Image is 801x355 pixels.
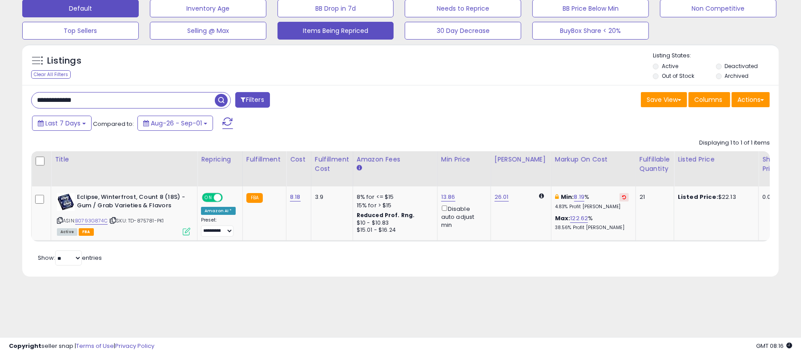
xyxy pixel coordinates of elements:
div: 8% for <= $15 [357,193,431,201]
div: % [555,193,629,210]
button: 30 Day Decrease [405,22,521,40]
div: Listed Price [678,155,755,164]
h5: Listings [47,55,81,67]
button: Selling @ Max [150,22,266,40]
div: seller snap | | [9,342,154,351]
div: 3.9 [315,193,346,201]
div: Displaying 1 to 1 of 1 items [699,139,770,147]
a: Terms of Use [76,342,114,350]
span: All listings currently available for purchase on Amazon [57,228,77,236]
small: Amazon Fees. [357,164,362,172]
a: B0793G874C [75,217,108,225]
div: % [555,214,629,231]
a: 26.01 [495,193,509,202]
div: Min Price [441,155,487,164]
div: Disable auto adjust min [441,204,484,230]
span: FBA [79,228,94,236]
div: $22.13 [678,193,752,201]
label: Deactivated [725,62,758,70]
button: Columns [688,92,730,107]
span: Compared to: [93,120,134,128]
div: Amazon AI * [201,207,236,215]
span: Columns [694,95,722,104]
div: [PERSON_NAME] [495,155,547,164]
span: OFF [221,194,236,202]
div: $15.01 - $16.24 [357,226,431,234]
button: BuyBox Share < 20% [532,22,649,40]
button: Last 7 Days [32,116,92,131]
a: 8.18 [290,193,301,202]
b: Listed Price: [678,193,718,201]
div: Amazon Fees [357,155,434,164]
div: 0.00 [762,193,777,201]
a: 13.86 [441,193,455,202]
p: 4.83% Profit [PERSON_NAME] [555,204,629,210]
div: Ship Price [762,155,780,173]
div: ASIN: [57,193,190,234]
div: Title [55,155,193,164]
button: Filters [235,92,270,108]
div: Fulfillable Quantity [640,155,670,173]
th: The percentage added to the cost of goods (COGS) that forms the calculator for Min & Max prices. [551,151,636,186]
div: Fulfillment Cost [315,155,349,173]
span: ON [203,194,214,202]
div: Repricing [201,155,239,164]
span: Show: entries [38,254,102,262]
button: Aug-26 - Sep-01 [137,116,213,131]
a: 122.62 [570,214,588,223]
span: Aug-26 - Sep-01 [151,119,202,128]
span: 2025-09-9 08:16 GMT [756,342,792,350]
img: 51Ip+8XjffL._SL40_.jpg [57,193,75,211]
b: Reduced Prof. Rng. [357,211,415,219]
strong: Copyright [9,342,41,350]
div: 21 [640,193,667,201]
span: | SKU: TD-875781-PK1 [109,217,164,224]
b: Eclipse, Winterfrost, Count 8 (18S) - Gum / Grab Varieties & Flavors [77,193,185,212]
div: Markup on Cost [555,155,632,164]
a: 8.19 [574,193,585,202]
span: Last 7 Days [45,119,81,128]
button: Save View [641,92,687,107]
label: Out of Stock [662,72,694,80]
a: Privacy Policy [115,342,154,350]
p: 38.56% Profit [PERSON_NAME] [555,225,629,231]
button: Top Sellers [22,22,139,40]
label: Archived [725,72,749,80]
b: Max: [555,214,571,222]
button: Actions [732,92,770,107]
div: $10 - $10.83 [357,219,431,227]
b: Min: [561,193,574,201]
div: Fulfillment [246,155,282,164]
div: 15% for > $15 [357,202,431,210]
div: Clear All Filters [31,70,71,79]
p: Listing States: [653,52,779,60]
label: Active [662,62,678,70]
small: FBA [246,193,263,203]
button: Items Being Repriced [278,22,394,40]
div: Cost [290,155,307,164]
div: Preset: [201,217,236,237]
